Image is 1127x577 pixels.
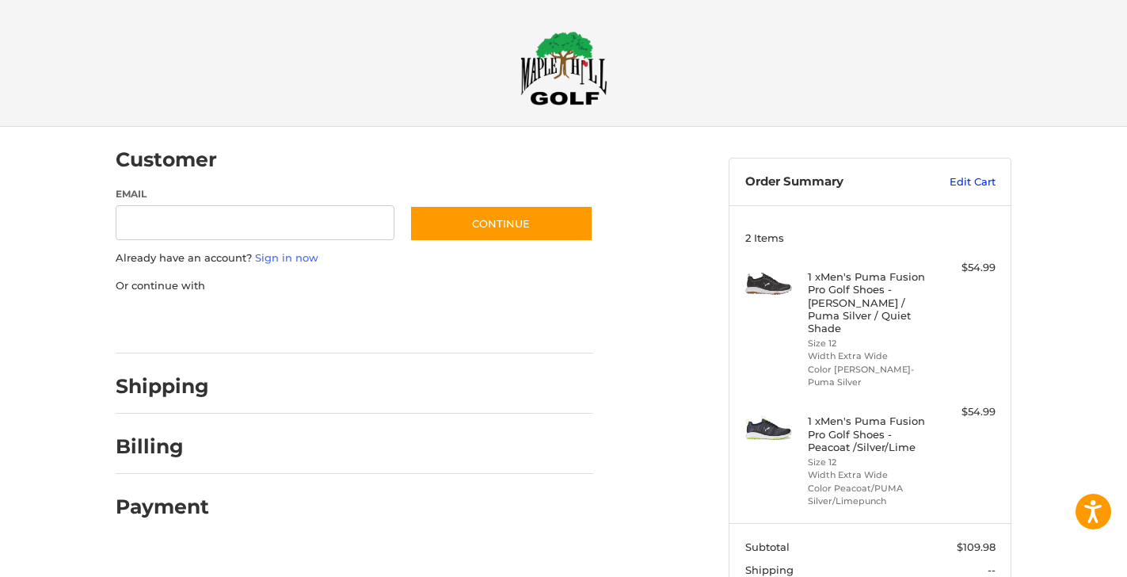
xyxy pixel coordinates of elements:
[745,174,916,190] h3: Order Summary
[116,434,208,459] h2: Billing
[916,174,996,190] a: Edit Cart
[808,337,929,350] li: Size 12
[808,363,929,389] li: Color [PERSON_NAME]-Puma Silver
[745,564,794,576] span: Shipping
[116,250,593,266] p: Already have an account?
[808,482,929,508] li: Color Peacoat/PUMA Silver/Limepunch
[808,415,929,453] h4: 1 x Men's Puma Fusion Pro Golf Shoes - Peacoat /Silver/Lime
[409,205,593,242] button: Continue
[988,564,996,576] span: --
[116,147,217,172] h2: Customer
[745,541,790,553] span: Subtotal
[808,468,929,482] li: Width Extra Wide
[245,309,364,338] iframe: PayPal-paylater
[116,187,394,201] label: Email
[808,350,929,363] li: Width Extra Wide
[520,31,607,105] img: Maple Hill Golf
[957,541,996,553] span: $109.98
[116,495,209,519] h2: Payment
[933,404,996,420] div: $54.99
[379,309,498,338] iframe: PayPal-venmo
[255,251,318,264] a: Sign in now
[808,456,929,469] li: Size 12
[745,231,996,244] h3: 2 Items
[116,374,209,399] h2: Shipping
[808,270,929,334] h4: 1 x Men's Puma Fusion Pro Golf Shoes - [PERSON_NAME] / Puma Silver / Quiet Shade
[111,309,230,338] iframe: PayPal-paypal
[116,278,593,294] p: Or continue with
[933,260,996,276] div: $54.99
